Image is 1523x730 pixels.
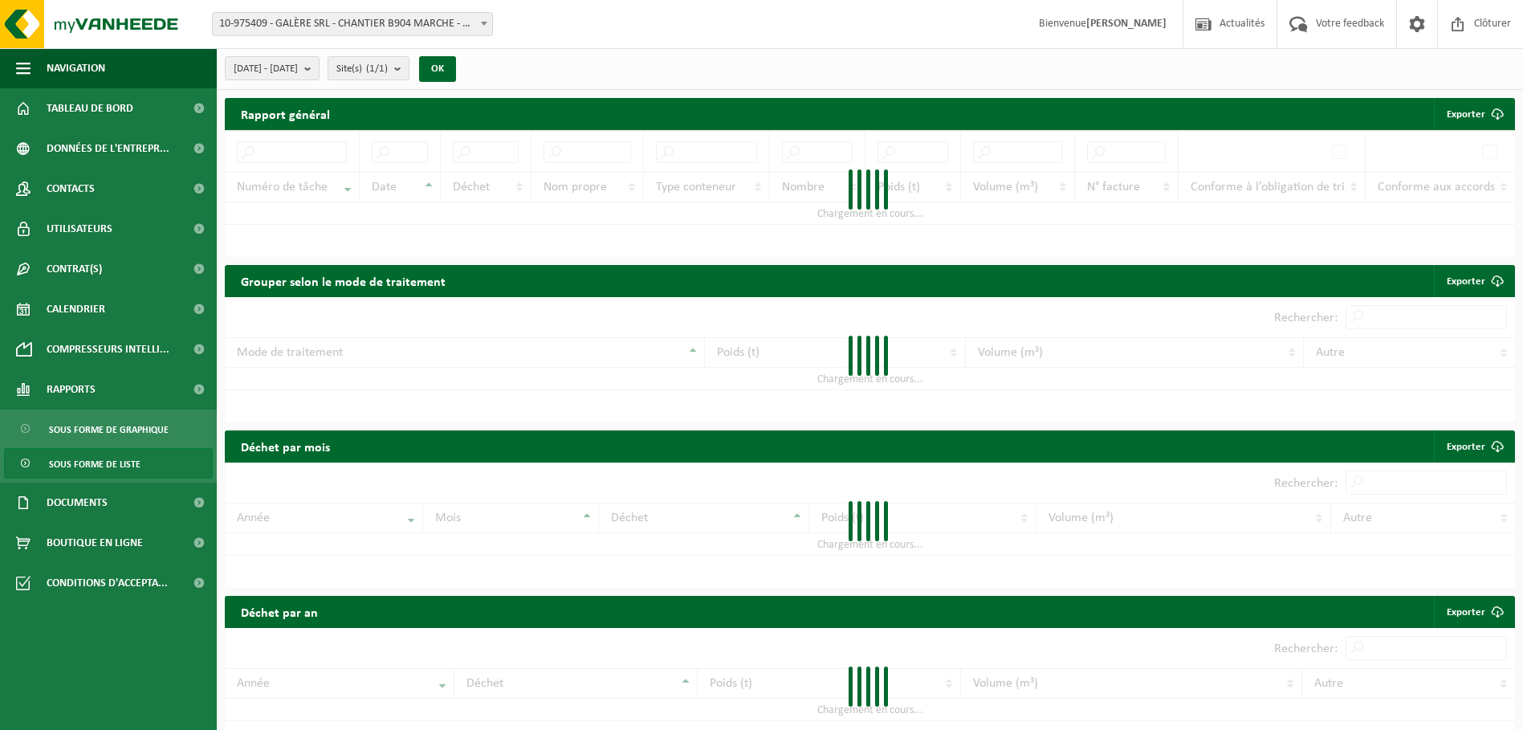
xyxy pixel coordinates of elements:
[49,449,140,479] span: Sous forme de liste
[225,56,320,80] button: [DATE] - [DATE]
[47,209,112,249] span: Utilisateurs
[47,483,108,523] span: Documents
[212,12,493,36] span: 10-975409 - GALÈRE SRL - CHANTIER B904 MARCHE - MARCHE-EN-FAMENNE
[47,48,105,88] span: Navigation
[419,56,456,82] button: OK
[47,329,169,369] span: Compresseurs intelli...
[328,56,409,80] button: Site(s)(1/1)
[47,128,169,169] span: Données de l'entrepr...
[1434,596,1513,628] a: Exporter
[47,563,168,603] span: Conditions d'accepta...
[366,63,388,74] count: (1/1)
[225,430,346,462] h2: Déchet par mois
[47,523,143,563] span: Boutique en ligne
[47,249,102,289] span: Contrat(s)
[47,369,96,410] span: Rapports
[47,169,95,209] span: Contacts
[49,414,169,445] span: Sous forme de graphique
[4,414,213,444] a: Sous forme de graphique
[47,289,105,329] span: Calendrier
[4,448,213,479] a: Sous forme de liste
[225,98,346,130] h2: Rapport général
[336,57,388,81] span: Site(s)
[47,88,133,128] span: Tableau de bord
[1086,18,1167,30] strong: [PERSON_NAME]
[234,57,298,81] span: [DATE] - [DATE]
[225,596,334,627] h2: Déchet par an
[213,13,492,35] span: 10-975409 - GALÈRE SRL - CHANTIER B904 MARCHE - MARCHE-EN-FAMENNE
[225,265,462,296] h2: Grouper selon le mode de traitement
[1434,265,1513,297] a: Exporter
[1434,430,1513,463] a: Exporter
[1434,98,1513,130] button: Exporter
